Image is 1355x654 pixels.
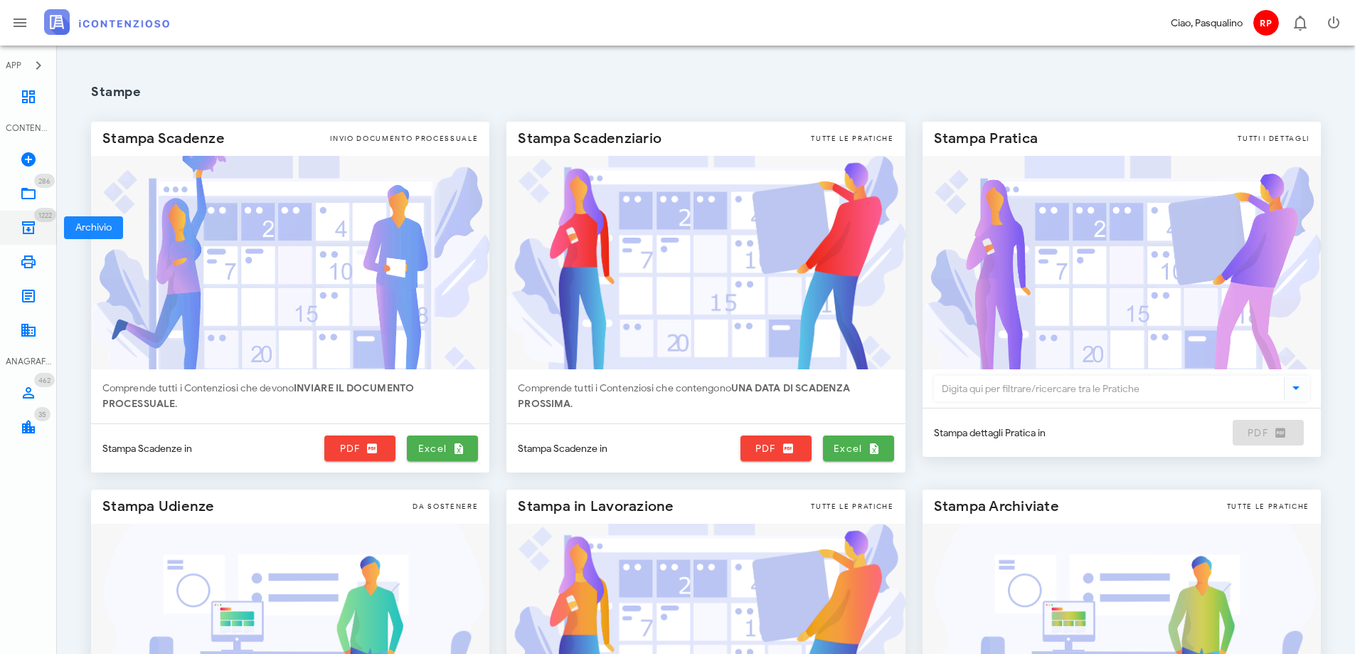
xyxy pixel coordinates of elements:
span: Stampa Pratica [934,127,1038,150]
div: Ciao, Pasqualino [1171,16,1243,31]
span: Distintivo [34,208,56,222]
span: Distintivo [34,373,55,387]
a: Excel [823,436,894,461]
input: Digita qui per filtrare/ricercare tra le Pratiche [935,376,1281,401]
span: tutte le pratiche [811,133,893,144]
div: ANAGRAFICA [6,355,51,368]
span: PDF [330,442,390,455]
span: 35 [38,410,46,419]
span: tutte le pratiche [1227,501,1309,512]
span: Stampa Scadenze [102,127,225,150]
span: Invio documento processuale [330,133,478,144]
span: tutte le pratiche [811,501,893,512]
h1: Stampe [91,83,1321,102]
button: Distintivo [1282,6,1317,40]
span: Stampa Archiviate [934,495,1059,518]
span: Stampa Scadenze in [518,441,607,456]
span: da sostenere [413,501,478,512]
img: logo-text-2x.png [44,9,169,35]
span: Stampa Scadenze in [102,441,192,456]
div: Comprende tutti i Contenziosi che devono . [91,369,489,423]
span: 1222 [38,211,52,220]
span: Distintivo [34,174,55,188]
span: Stampa Udienze [102,495,215,518]
span: Excel [829,442,888,455]
span: PDF [746,442,806,455]
span: RP [1253,10,1279,36]
button: RP [1248,6,1282,40]
div: Comprende tutti i Contenziosi che contengono . [506,369,905,423]
span: 462 [38,376,51,385]
span: Stampa dettagli Pratica in [934,426,1046,441]
span: 286 [38,176,51,186]
span: Excel [413,442,472,455]
div: CONTENZIOSO [6,122,51,135]
span: Stampa Scadenziario [518,127,661,150]
span: Stampa in Lavorazione [518,495,674,518]
span: tutti i dettagli [1238,133,1309,144]
a: Excel [407,436,478,461]
a: PDF [740,436,812,461]
a: PDF [324,436,395,461]
span: Distintivo [34,407,51,421]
